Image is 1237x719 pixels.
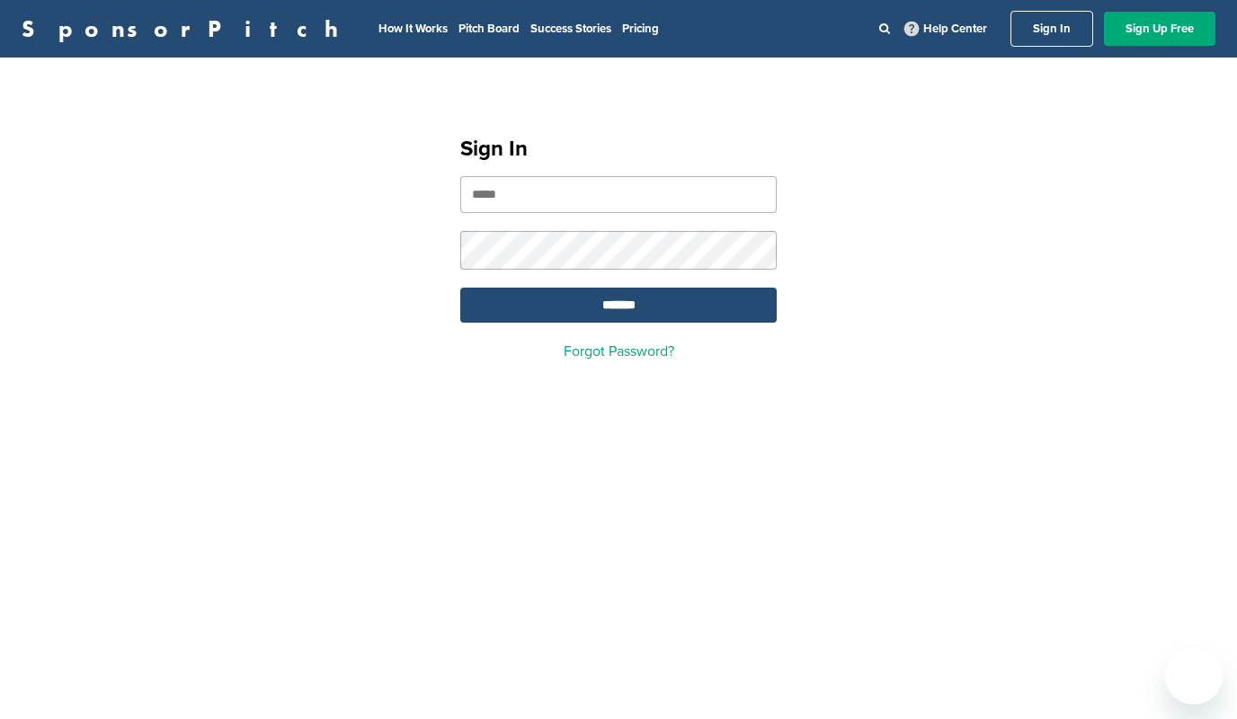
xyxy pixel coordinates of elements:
[378,22,448,36] a: How It Works
[22,17,350,40] a: SponsorPitch
[622,22,659,36] a: Pricing
[901,18,991,40] a: Help Center
[564,342,674,360] a: Forgot Password?
[1104,12,1215,46] a: Sign Up Free
[530,22,611,36] a: Success Stories
[1010,11,1093,47] a: Sign In
[1165,647,1223,705] iframe: Button to launch messaging window
[458,22,520,36] a: Pitch Board
[460,133,777,165] h1: Sign In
